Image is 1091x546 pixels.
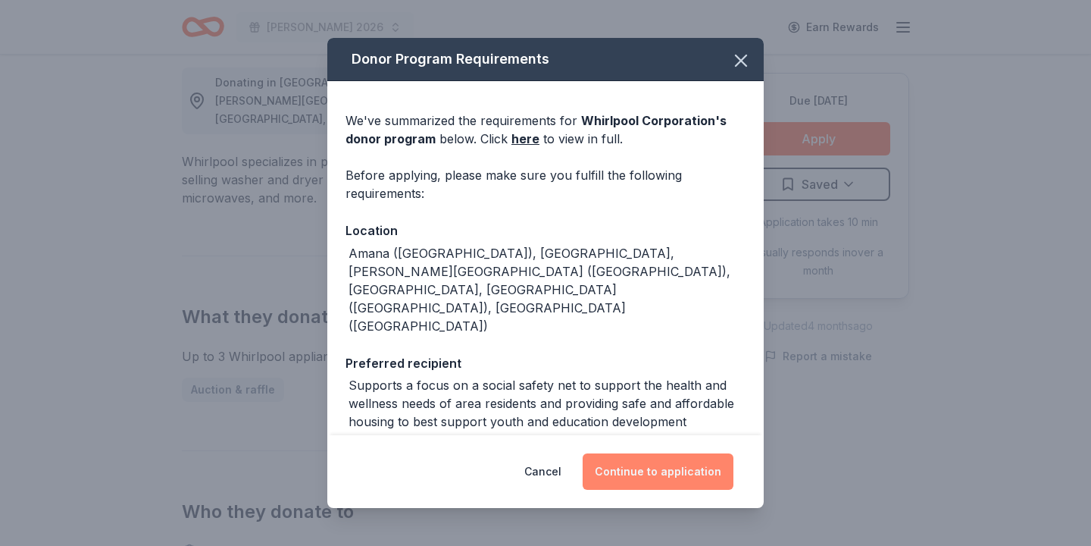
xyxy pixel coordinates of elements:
[583,453,733,490] button: Continue to application
[327,38,764,81] div: Donor Program Requirements
[349,376,746,431] div: Supports a focus on a social safety net to support the health and wellness needs of area resident...
[345,221,746,240] div: Location
[345,111,746,148] div: We've summarized the requirements for below. Click to view in full.
[345,353,746,373] div: Preferred recipient
[349,244,746,335] div: Amana ([GEOGRAPHIC_DATA]), [GEOGRAPHIC_DATA], [PERSON_NAME][GEOGRAPHIC_DATA] ([GEOGRAPHIC_DATA]),...
[345,166,746,202] div: Before applying, please make sure you fulfill the following requirements:
[524,453,561,490] button: Cancel
[511,130,539,148] a: here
